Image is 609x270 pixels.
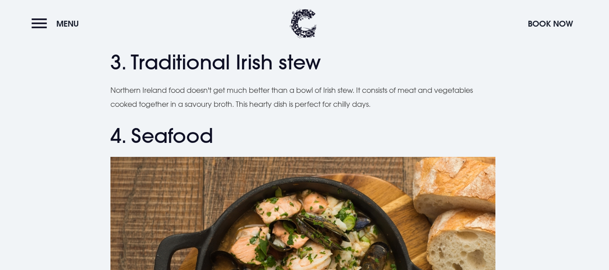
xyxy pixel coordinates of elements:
[290,9,317,38] img: Clandeboye Lodge
[56,18,79,29] span: Menu
[32,14,83,33] button: Menu
[523,14,577,33] button: Book Now
[110,83,499,111] p: Northern Ireland food doesn't get much better than a bowl of Irish stew. It consists of meat and ...
[110,124,499,148] h2: 4. Seafood
[110,50,499,74] h2: 3. Traditional Irish stew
